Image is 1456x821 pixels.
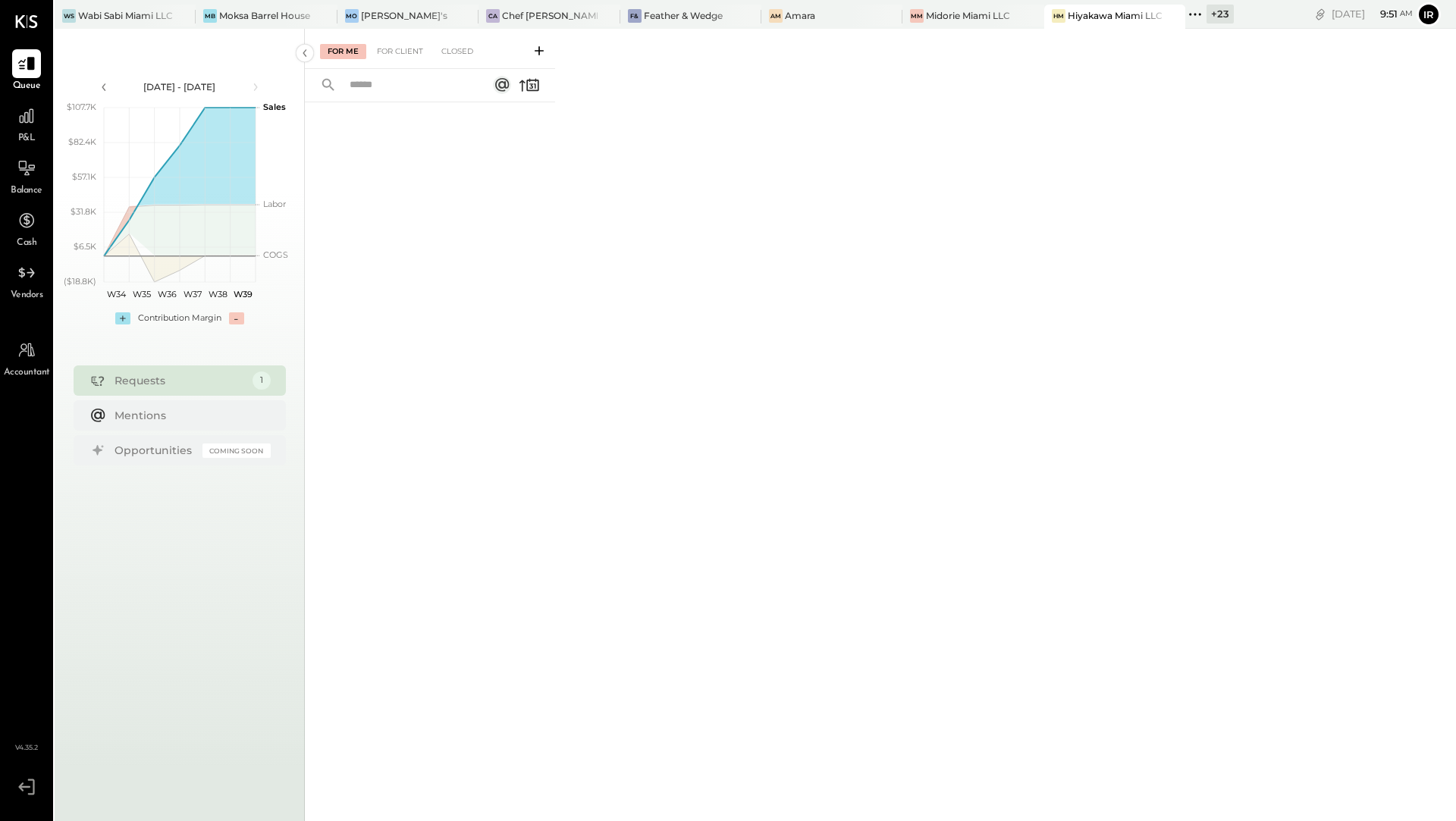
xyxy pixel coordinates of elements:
[1,206,52,250] a: Cash
[486,9,500,23] div: CA
[628,9,642,23] div: F&
[107,289,127,299] text: W34
[157,289,176,299] text: W36
[229,312,244,324] div: -
[434,44,481,59] div: Closed
[1,336,52,380] a: Accountant
[67,102,96,112] text: $107.7K
[369,44,431,59] div: For Client
[11,289,43,302] span: Vendors
[115,373,245,388] div: Requests
[18,132,36,146] span: P&L
[769,9,783,23] div: Am
[263,249,288,260] text: COGS
[1313,6,1328,22] div: copy link
[253,371,271,390] div: 1
[1,259,52,302] a: Vendors
[1417,2,1441,27] button: Ir
[115,408,263,423] div: Mentions
[1,154,52,198] a: Balance
[13,80,41,93] span: Queue
[133,289,151,299] text: W35
[115,443,195,458] div: Opportunities
[1207,5,1234,24] div: + 23
[183,289,201,299] text: W37
[785,9,815,22] div: Amara
[219,9,310,22] div: Moksa Barrel House
[68,136,96,147] text: $82.4K
[1052,9,1065,23] div: HM
[1,102,52,146] a: P&L
[64,276,96,287] text: ($18.8K)
[17,237,36,250] span: Cash
[208,289,227,299] text: W38
[1068,9,1163,22] div: Hiyakawa Miami LLC
[62,9,76,23] div: WS
[202,443,271,458] div: Coming Soon
[1,49,52,93] a: Queue
[72,171,96,182] text: $57.1K
[115,312,130,324] div: +
[11,184,42,198] span: Balance
[910,9,924,23] div: MM
[502,9,597,22] div: Chef [PERSON_NAME]'s Vineyard Restaurant
[71,206,96,217] text: $31.8K
[263,102,286,112] text: Sales
[4,366,50,380] span: Accountant
[78,9,173,22] div: Wabi Sabi Miami LLC
[644,9,723,22] div: Feather & Wedge
[233,289,252,299] text: W39
[345,9,359,23] div: Mo
[74,241,96,252] text: $6.5K
[320,44,366,59] div: For Me
[361,9,447,22] div: [PERSON_NAME]'s
[115,80,244,93] div: [DATE] - [DATE]
[138,312,221,324] div: Contribution Margin
[203,9,217,23] div: MB
[926,9,1010,22] div: Midorie Miami LLC
[1332,7,1413,21] div: [DATE]
[263,199,286,209] text: Labor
